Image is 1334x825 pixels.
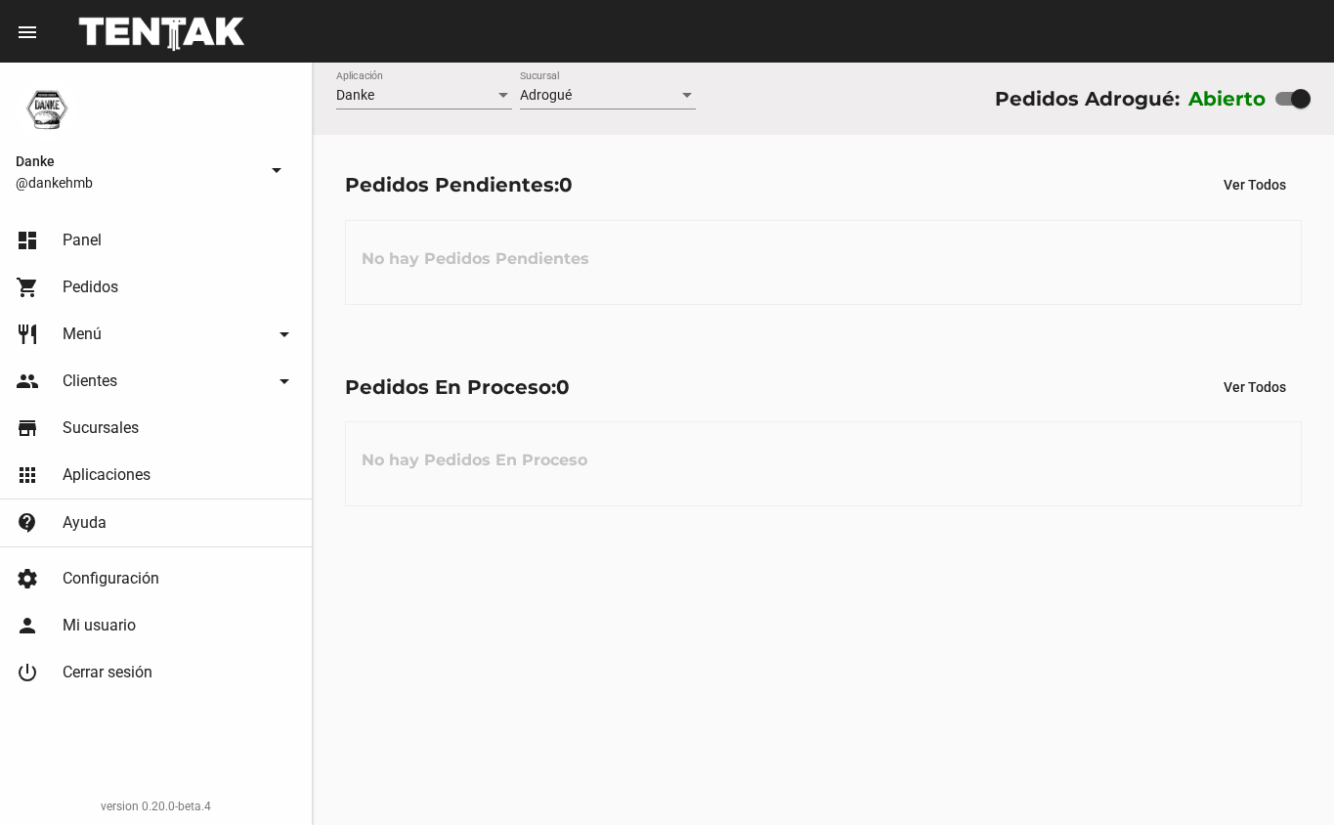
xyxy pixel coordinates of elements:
[1252,747,1314,805] iframe: chat widget
[63,325,102,344] span: Menú
[345,169,573,200] div: Pedidos Pendientes:
[63,616,136,635] span: Mi usuario
[16,369,39,393] mat-icon: people
[63,231,102,250] span: Panel
[16,661,39,684] mat-icon: power_settings_new
[336,87,374,103] span: Danke
[273,323,296,346] mat-icon: arrow_drop_down
[63,278,118,297] span: Pedidos
[16,797,296,816] div: version 0.20.0-beta.4
[556,375,570,399] span: 0
[16,150,257,173] span: Danke
[16,276,39,299] mat-icon: shopping_cart
[16,614,39,637] mat-icon: person
[1208,369,1302,405] button: Ver Todos
[265,158,288,182] mat-icon: arrow_drop_down
[1224,379,1286,395] span: Ver Todos
[16,511,39,535] mat-icon: contact_support
[16,173,257,193] span: @dankehmb
[1188,83,1267,114] label: Abierto
[63,663,152,682] span: Cerrar sesión
[16,21,39,44] mat-icon: menu
[63,513,107,533] span: Ayuda
[520,87,572,103] span: Adrogué
[16,567,39,590] mat-icon: settings
[16,463,39,487] mat-icon: apps
[1208,167,1302,202] button: Ver Todos
[345,371,570,403] div: Pedidos En Proceso:
[63,418,139,438] span: Sucursales
[995,83,1180,114] div: Pedidos Adrogué:
[16,229,39,252] mat-icon: dashboard
[16,323,39,346] mat-icon: restaurant
[346,230,605,288] h3: No hay Pedidos Pendientes
[63,465,151,485] span: Aplicaciones
[16,78,78,141] img: 1d4517d0-56da-456b-81f5-6111ccf01445.png
[63,371,117,391] span: Clientes
[63,569,159,588] span: Configuración
[1224,177,1286,193] span: Ver Todos
[346,431,603,490] h3: No hay Pedidos En Proceso
[273,369,296,393] mat-icon: arrow_drop_down
[559,173,573,196] span: 0
[16,416,39,440] mat-icon: store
